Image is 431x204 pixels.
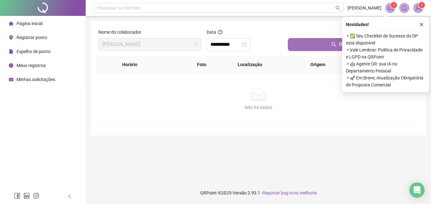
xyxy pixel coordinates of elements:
th: Horário [117,56,170,73]
sup: 1 [391,2,397,8]
span: Reportar bug e/ou melhoria [262,190,317,195]
span: bell [401,5,407,11]
span: search [331,42,336,47]
span: Página inicial [17,21,43,26]
img: 90196 [414,3,423,13]
span: Data [207,30,216,35]
span: Espelho de ponto [17,49,50,54]
label: Nome do colaborador [98,29,145,36]
span: question-circle [218,30,222,34]
span: facebook [14,193,20,199]
span: 1 [393,3,395,7]
span: [PERSON_NAME] [348,4,381,11]
div: Não há dados [103,104,413,111]
span: instagram [33,193,39,199]
footer: QRPoint © 2025 - 2.93.1 - [86,182,431,204]
span: Meus registros [17,63,46,68]
span: ⚬ Vale Lembrar: Política de Privacidade e LGPD na QRPoint [346,46,425,60]
sup: Atualize o seu contato no menu Meus Dados [419,2,425,8]
span: ⚬ ✅ Seu Checklist de Sucesso do DP está disponível [346,32,425,46]
span: ERICA ESTRELA DOS SANTOS [102,38,198,51]
span: Registrar ponto [17,35,47,40]
span: home [9,21,13,26]
span: notification [388,5,393,11]
button: Buscar registros [288,38,418,51]
span: search [335,6,340,10]
span: Minhas solicitações [17,77,55,82]
span: environment [9,35,13,40]
span: 1 [421,3,423,7]
span: left [67,194,72,199]
th: Foto [192,56,233,73]
span: Buscar registros [339,41,375,48]
th: Origem [305,56,358,73]
span: ⚬ 🚀 Em Breve, Atualização Obrigatória de Proposta Comercial [346,74,425,88]
span: ⚬ 🤖 Agente QR: sua IA no Departamento Pessoal [346,60,425,74]
div: Open Intercom Messenger [409,182,425,198]
th: Localização [233,56,305,73]
span: clock-circle [9,63,13,68]
span: file [9,49,13,54]
span: schedule [9,77,13,82]
span: close [419,22,424,27]
span: Versão [233,190,247,195]
span: Novidades ! [346,21,369,28]
span: linkedin [23,193,30,199]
